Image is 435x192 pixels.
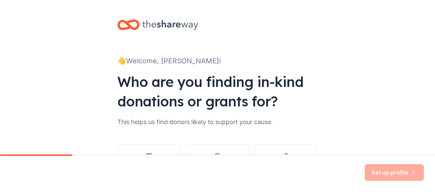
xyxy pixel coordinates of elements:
div: 👋 Welcome, [PERSON_NAME]! [117,55,318,66]
button: Individual [255,144,318,178]
button: Nonprofit [117,144,180,178]
button: Other group [186,144,249,178]
div: This helps us find donors likely to support your cause. [117,117,318,128]
div: Who are you finding in-kind donations or grants for? [117,72,318,111]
